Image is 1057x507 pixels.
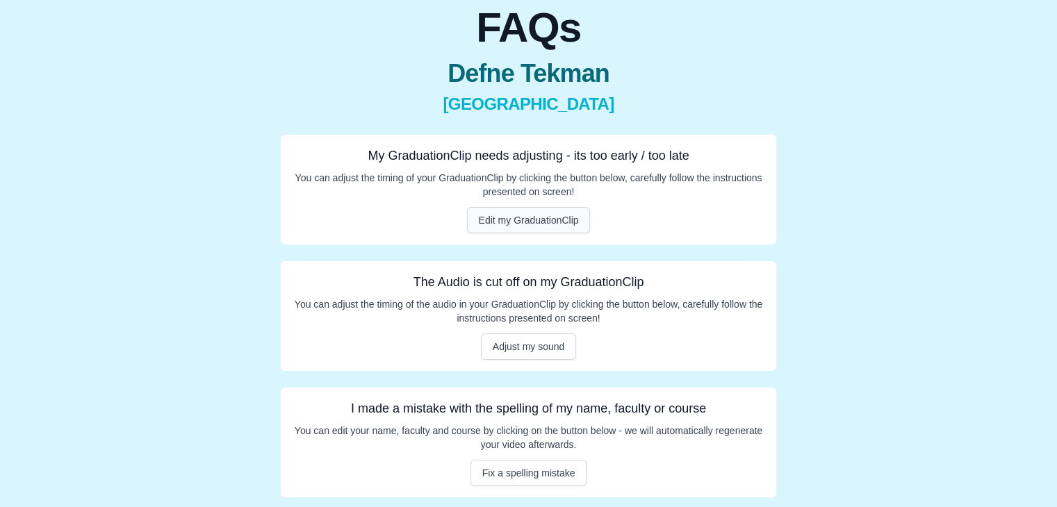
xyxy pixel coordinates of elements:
p: You can adjust the timing of your GraduationClip by clicking the button below, carefully follow t... [292,171,765,199]
span: [GEOGRAPHIC_DATA] [281,93,776,115]
h3: I made a mistake with the spelling of my name, faculty or course [292,399,765,418]
h3: The Audio is cut off on my GraduationClip [292,272,765,292]
h3: My GraduationClip needs adjusting - its too early / too late [292,146,765,165]
span: Defne Tekman [281,60,776,88]
button: Adjust my sound [481,333,577,360]
p: You can edit your name, faculty and course by clicking on the button below - we will automaticall... [292,424,765,451]
button: Fix a spelling mistake [470,460,587,486]
button: Edit my GraduationClip [467,207,591,233]
p: You can adjust the timing of the audio in your GraduationClip by clicking the button below, caref... [292,297,765,325]
span: FAQs [281,7,776,49]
